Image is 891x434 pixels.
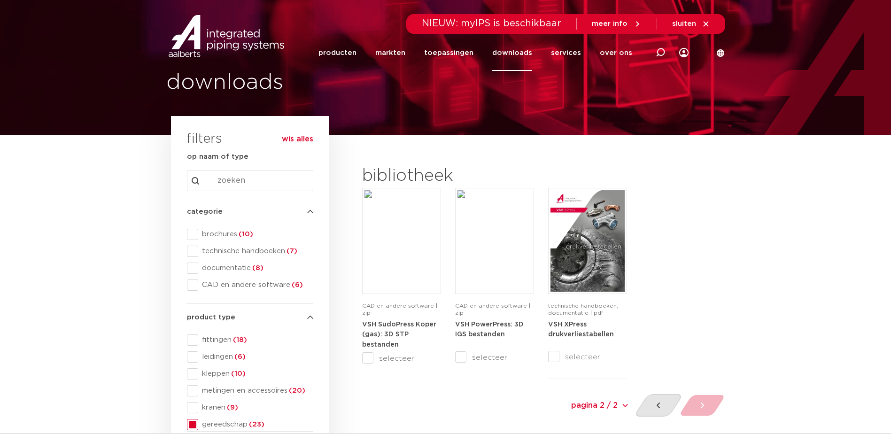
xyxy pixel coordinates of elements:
[187,128,222,151] h3: filters
[187,351,313,363] div: leidingen(6)
[282,134,313,144] button: wis alles
[592,20,628,27] span: meer info
[455,321,524,338] a: VSH PowerPress: 3D IGS bestanden
[548,303,618,316] span: technische handboeken, documentatie | pdf
[592,20,642,28] a: meer info
[187,402,313,413] div: kranen(9)
[455,303,530,316] span: CAD en andere software | zip
[672,20,710,28] a: sluiten
[198,420,313,429] span: gereedschap
[248,421,264,428] span: (23)
[287,387,305,394] span: (20)
[198,403,313,412] span: kranen
[285,248,297,255] span: (7)
[225,404,238,411] span: (9)
[362,321,436,348] a: VSH SudoPress Koper (gas): 3D STP bestanden
[422,19,561,28] span: NIEUW: myIPS is beschikbaar
[290,281,303,288] span: (6)
[187,334,313,346] div: fittingen(18)
[237,231,253,238] span: (10)
[362,165,529,187] h2: bibliotheek
[551,35,581,71] a: services
[230,370,246,377] span: (10)
[198,369,313,379] span: kleppen
[198,263,313,273] span: documentatie
[187,153,248,160] strong: op naam of type
[548,321,614,338] a: VSH XPress drukverliestabellen
[318,35,356,71] a: producten
[375,35,405,71] a: markten
[492,35,532,71] a: downloads
[457,190,532,292] img: Download-Placeholder-1.png
[672,20,696,27] span: sluiten
[187,206,313,217] h4: categorie
[232,336,247,343] span: (18)
[548,351,627,363] label: selecteer
[362,353,441,364] label: selecteer
[187,385,313,396] div: metingen en accessoires(20)
[187,229,313,240] div: brochures(10)
[187,279,313,291] div: CAD en andere software(6)
[198,352,313,362] span: leidingen
[364,190,439,292] img: Download-Placeholder-1.png
[251,264,263,271] span: (8)
[198,386,313,395] span: metingen en accessoires
[187,312,313,323] h4: product type
[198,230,313,239] span: brochures
[233,353,246,360] span: (6)
[187,419,313,430] div: gereedschap(23)
[198,335,313,345] span: fittingen
[600,35,632,71] a: over ons
[550,190,625,292] img: VSH-XPress_PLT_A4_5007629_2024-2.0_NL-pdf.jpg
[198,247,313,256] span: technische handboeken
[424,35,473,71] a: toepassingen
[187,263,313,274] div: documentatie(8)
[198,280,313,290] span: CAD en andere software
[318,35,632,71] nav: Menu
[187,368,313,380] div: kleppen(10)
[362,303,437,316] span: CAD en andere software | zip
[455,352,534,363] label: selecteer
[187,246,313,257] div: technische handboeken(7)
[166,68,441,98] h1: downloads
